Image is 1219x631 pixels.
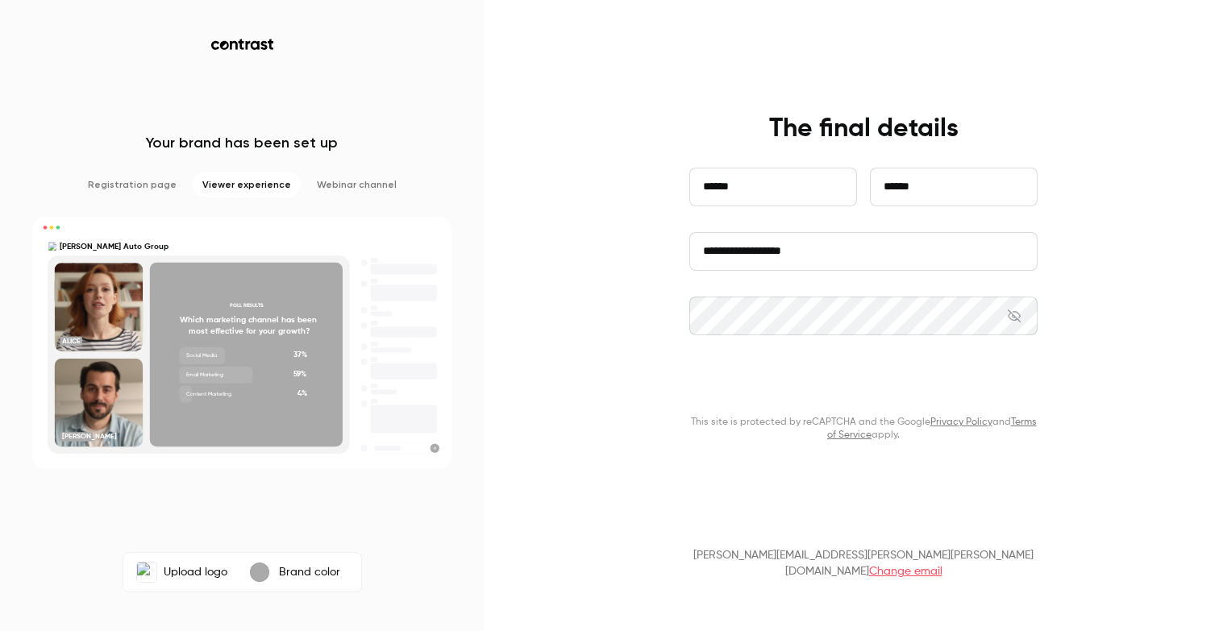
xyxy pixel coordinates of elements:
[930,417,992,427] a: Privacy Policy
[869,566,942,577] a: Change email
[78,172,186,197] li: Registration page
[146,133,338,152] p: Your brand has been set up
[307,172,406,197] li: Webinar channel
[689,364,1038,403] button: Continue
[769,113,959,145] h4: The final details
[237,556,358,588] button: Brand color
[127,556,237,588] label: Swickard Auto GroupUpload logo
[654,547,1073,579] p: [PERSON_NAME][EMAIL_ADDRESS][PERSON_NAME][PERSON_NAME][DOMAIN_NAME]
[827,417,1037,440] a: Terms of Service
[193,172,301,197] li: Viewer experience
[689,416,1038,442] p: This site is protected by reCAPTCHA and the Google and apply.
[279,564,340,580] p: Brand color
[137,563,156,582] img: Swickard Auto Group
